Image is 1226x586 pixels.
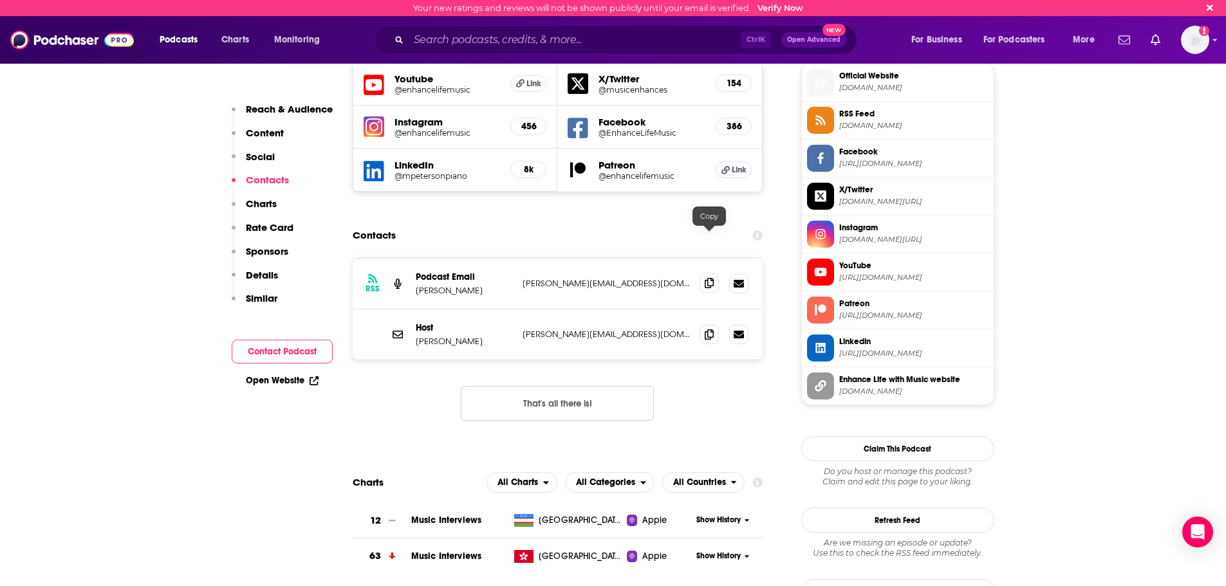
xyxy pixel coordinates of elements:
[787,37,841,43] span: Open Advanced
[627,550,692,563] a: Apple
[510,75,546,92] a: Link
[411,515,481,526] a: Music Interviews
[246,375,319,386] a: Open Website
[395,128,501,138] a: @enhancelifemusic
[509,550,627,563] a: [GEOGRAPHIC_DATA]
[369,549,381,563] h3: 63
[246,127,284,139] p: Content
[487,472,557,493] h2: Platforms
[509,514,627,527] a: [GEOGRAPHIC_DATA]
[839,273,989,282] span: https://www.youtube.com/@enhancelifemusic
[366,284,380,294] h3: RSS
[395,159,501,171] h5: LinkedIn
[521,121,535,132] h5: 456
[902,30,978,50] button: open menu
[839,222,989,233] span: Instagram
[727,121,741,132] h5: 386
[801,466,994,477] span: Do you host or manage this podcast?
[395,85,501,95] a: @enhancelifemusic
[1113,29,1135,51] a: Show notifications dropdown
[521,164,535,175] h5: 8k
[911,31,962,49] span: For Business
[807,297,989,324] a: Patreon[URL][DOMAIN_NAME]
[807,69,989,96] a: Official Website[DOMAIN_NAME]
[1199,26,1209,36] svg: Email not verified
[565,472,655,493] button: open menu
[839,197,989,206] span: twitter.com/musicenhances
[565,472,655,493] h2: Categories
[539,550,622,563] span: Hong Kong
[497,478,538,487] span: All Charts
[246,174,289,186] p: Contacts
[487,472,557,493] button: open menu
[416,271,512,282] p: Podcast Email
[395,171,501,181] a: @mpetersonpiano
[353,503,411,538] a: 12
[696,515,741,526] span: Show History
[246,221,293,233] p: Rate Card
[246,103,333,115] p: Reach & Audience
[232,103,333,127] button: Reach & Audience
[839,235,989,244] span: instagram.com/enhancelifemusic
[232,292,277,316] button: Similar
[599,159,705,171] h5: Patreon
[274,31,320,49] span: Monitoring
[411,551,481,562] a: Music Interviews
[662,472,745,493] button: open menu
[10,28,134,52] img: Podchaser - Follow, Share and Rate Podcasts
[732,165,747,175] span: Link
[246,269,278,281] p: Details
[1073,31,1095,49] span: More
[801,436,994,461] button: Claim This Podcast
[692,206,726,226] div: Copy
[413,3,803,13] div: Your new ratings and reviews will not be shown publicly until your email is verified.
[1181,26,1209,54] img: User Profile
[807,259,989,286] a: YouTube[URL][DOMAIN_NAME]
[673,478,726,487] span: All Countries
[246,245,288,257] p: Sponsors
[599,73,705,85] h5: X/Twitter
[1146,29,1166,51] a: Show notifications dropdown
[642,550,667,563] span: Apple
[1181,26,1209,54] button: Show profile menu
[839,83,989,93] span: mpetersonmusic.com
[662,472,745,493] h2: Countries
[975,30,1064,50] button: open menu
[801,538,994,558] div: Are we missing an episode or update? Use this to check the RSS feed immediately.
[839,374,989,385] span: Enhance Life with Music website
[1182,517,1213,547] div: Open Intercom Messenger
[807,107,989,134] a: RSS Feed[DOMAIN_NAME]
[839,298,989,309] span: Patreon
[523,278,690,289] p: [PERSON_NAME][EMAIL_ADDRESS][DOMAIN_NAME]
[599,128,705,138] h5: @EnhanceLifeMusic
[807,221,989,248] a: Instagram[DOMAIN_NAME][URL]
[539,514,622,527] span: Uzbekistan
[839,260,989,271] span: YouTube
[246,197,277,210] p: Charts
[213,30,257,50] a: Charts
[839,146,989,158] span: Facebook
[839,349,989,358] span: https://www.linkedin.com/in/mpetersonpiano
[807,183,989,210] a: X/Twitter[DOMAIN_NAME][URL]
[599,171,705,181] a: @enhancelifemusic
[696,551,741,562] span: Show History
[416,285,512,296] p: [PERSON_NAME]
[232,127,284,151] button: Content
[807,334,989,362] a: Linkedin[URL][DOMAIN_NAME]
[839,121,989,131] span: enhancelife.libsyn.com
[781,32,846,48] button: Open AdvancedNew
[232,151,275,174] button: Social
[232,174,289,197] button: Contacts
[839,184,989,196] span: X/Twitter
[801,508,994,533] button: Refresh Feed
[232,340,333,363] button: Contact Podcast
[232,269,278,293] button: Details
[232,197,277,221] button: Charts
[727,78,741,89] h5: 154
[1064,30,1111,50] button: open menu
